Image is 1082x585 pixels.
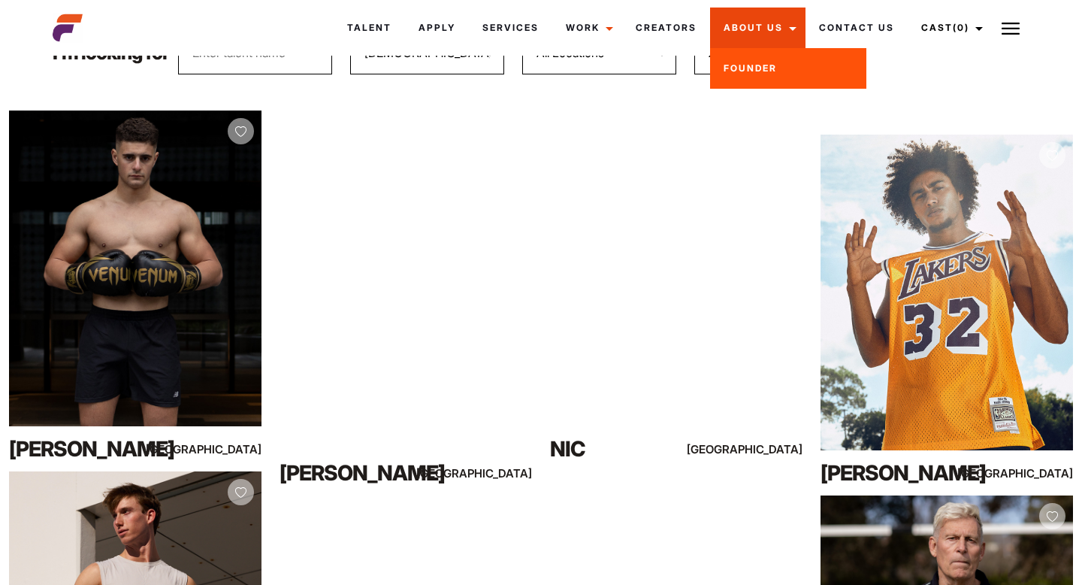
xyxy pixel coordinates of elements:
div: [GEOGRAPHIC_DATA] [186,440,261,459]
p: I'm looking for [53,44,169,62]
div: [GEOGRAPHIC_DATA] [727,440,802,459]
a: About Us [710,8,805,48]
div: Nic [550,434,702,464]
div: [PERSON_NAME] [821,458,972,488]
img: Burger icon [1002,20,1020,38]
div: [PERSON_NAME] [280,458,431,488]
a: Apply [405,8,469,48]
img: cropped-aefm-brand-fav-22-square.png [53,13,83,43]
a: Work [552,8,622,48]
a: Services [469,8,552,48]
span: (0) [953,22,969,33]
div: [PERSON_NAME] [9,434,161,464]
a: Cast(0) [908,8,992,48]
div: [GEOGRAPHIC_DATA] [997,464,1073,483]
a: Creators [622,8,710,48]
div: [GEOGRAPHIC_DATA] [456,464,532,483]
a: Founder [710,48,866,89]
a: Talent [334,8,405,48]
a: Contact Us [805,8,908,48]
